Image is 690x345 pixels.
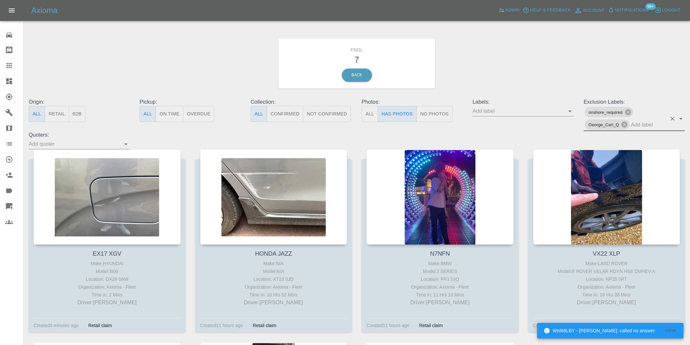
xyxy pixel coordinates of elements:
div: Retail claim [248,322,281,329]
div: Location: PR1 5JQ [368,275,512,283]
p: Driver: [PERSON_NAME] [202,299,346,307]
input: Add quoter [29,139,120,149]
div: Organization: Axioma - Fleet [35,283,179,291]
button: Open [121,140,130,149]
p: Origin: [29,98,130,106]
div: Model: I800 [35,267,179,275]
span: George_Carl_Q [585,121,623,128]
h3: 7 [283,53,430,66]
button: All [251,106,267,122]
div: Time in: 10 Hrs 52 Mins [202,291,346,299]
p: Driver: [PERSON_NAME] [35,299,179,307]
div: Make: LAND ROVER [535,260,679,267]
div: Make: BMW [368,260,512,267]
button: Open [565,107,575,116]
span: onshore_required [585,109,626,116]
span: Logout [662,7,681,14]
button: Overdue [183,106,214,122]
button: Open [676,114,685,123]
a: HONDA JAZZ [255,250,292,257]
button: Help & Feedback [521,5,572,15]
div: Organization: Axioma - Fleet [535,283,679,291]
div: Make: N/A [202,260,346,267]
span: Account [583,7,605,14]
p: Driver: [PERSON_NAME] [535,299,679,307]
a: Back [342,68,372,82]
div: Created 11 hours ago [367,322,410,329]
div: Model: N/A [202,267,346,275]
button: View [660,326,681,336]
button: Notifications [606,5,651,15]
h6: FNOL [283,43,430,53]
div: Model: 3 SERIES [368,267,512,275]
div: Make: HYUNDAI [35,260,179,267]
p: Driver: [PERSON_NAME] [368,299,512,307]
div: onshore_required [585,107,633,117]
a: N7NFN [430,250,450,257]
div: Time in: 11 Hrs 18 Mins [368,291,512,299]
span: Notifications [615,7,649,14]
div: WM68LBY - [PERSON_NAME]: called no answer [544,325,655,337]
button: All [362,106,378,122]
div: Model: R ROVER VELAR RDYN HSE DMHEV A [535,267,679,275]
a: Account [573,5,606,16]
button: Not Confirmed [303,106,351,122]
button: All [140,106,156,122]
input: Add label [472,106,564,116]
div: Retail claim [414,322,448,329]
div: Time in: 16 Hrs 38 Mins [535,291,679,299]
button: Logout [653,5,682,15]
div: Retail claim [83,322,117,329]
input: Add label [631,120,667,130]
p: Labels: [472,98,574,106]
p: Photos: [362,98,463,106]
div: George_Carl_Q [585,119,630,130]
a: EX17 XGV [93,250,121,257]
button: All [29,106,45,122]
h5: Axioma [31,5,57,16]
button: No Photos [416,106,453,122]
div: Organization: Axioma - Fleet [202,283,346,291]
button: B2B [69,106,86,122]
div: Location: OX28 6AW [35,275,179,283]
button: Retail [45,106,69,122]
a: Admin [497,5,521,15]
span: Help & Feedback [530,7,571,14]
p: Quoters: [29,131,130,139]
div: Organization: Axioma - Fleet [368,283,512,291]
div: Created 11 hours ago [200,322,243,329]
button: Has Photos [378,106,417,122]
p: Pickup: [140,98,241,106]
span: 99+ [645,3,656,10]
p: Exclusion Labels: [584,98,685,106]
button: On Time [156,106,183,122]
button: Clear [668,114,677,123]
button: Confirmed [267,106,303,122]
div: Created 3 minutes ago [34,322,79,329]
p: Collection: [251,98,352,106]
div: Location: NP25 5RT [535,275,679,283]
div: Location: KT22 0JD [202,275,346,283]
div: Created 17 hours ago [533,322,576,329]
a: VX22 XLP [593,250,620,257]
button: Open drawer [4,3,20,18]
div: Time in: 2 Mins [35,291,179,299]
span: Admin [505,7,520,14]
